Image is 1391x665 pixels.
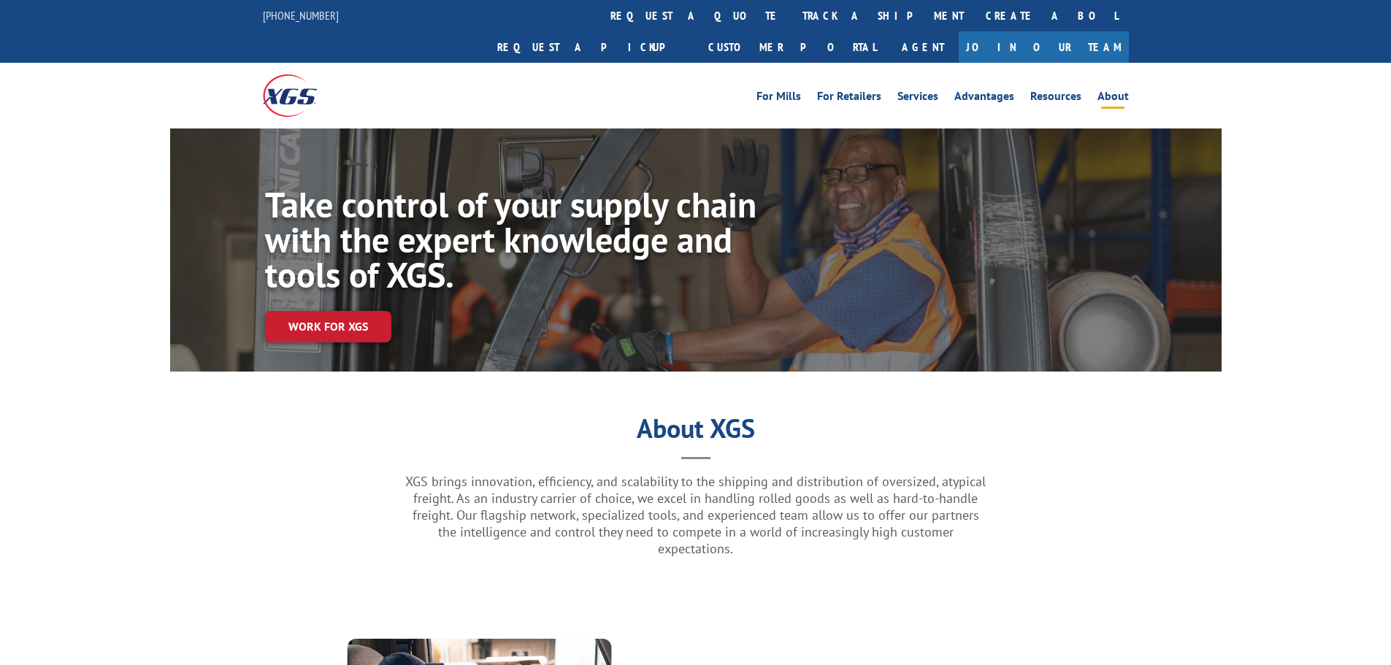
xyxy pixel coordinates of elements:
[897,91,938,107] a: Services
[265,311,391,342] a: Work for XGS
[817,91,881,107] a: For Retailers
[959,31,1129,63] a: Join Our Team
[265,187,760,299] h1: Take control of your supply chain with the expert knowledge and tools of XGS.
[1097,91,1129,107] a: About
[170,418,1222,446] h1: About XGS
[404,473,988,557] p: XGS brings innovation, efficiency, and scalability to the shipping and distribution of oversized,...
[486,31,697,63] a: Request a pickup
[756,91,801,107] a: For Mills
[1030,91,1081,107] a: Resources
[887,31,959,63] a: Agent
[954,91,1014,107] a: Advantages
[263,8,339,23] a: [PHONE_NUMBER]
[697,31,887,63] a: Customer Portal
